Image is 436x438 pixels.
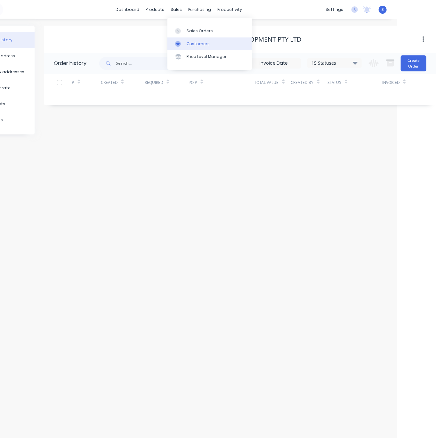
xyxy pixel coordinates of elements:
div: Status [327,74,382,91]
div: productivity [214,5,246,14]
div: products [143,5,168,14]
div: purchasing [185,5,214,14]
span: S [382,7,384,12]
div: sales [168,5,185,14]
a: Sales Orders [167,24,252,37]
div: Invoiced [382,74,411,91]
input: Invoice Date [247,59,301,68]
div: Total Value [254,80,279,85]
div: settings [322,5,346,14]
div: Invoiced [382,80,400,85]
a: Customers [167,37,252,50]
div: Created [101,74,145,91]
button: Create Order [401,55,426,71]
div: Created By [291,74,327,91]
a: Price Level Manager [167,50,252,63]
div: PO # [189,74,254,91]
div: Customers [187,41,210,47]
div: # [72,80,74,85]
input: Search... [116,57,179,70]
div: Created [101,80,118,85]
div: PO # [189,80,197,85]
div: # [72,74,101,91]
div: Required [145,74,189,91]
div: Required [145,80,163,85]
div: Status [327,80,342,85]
div: Price Level Manager [187,54,227,60]
div: Created By [291,80,314,85]
div: Order history [54,60,86,67]
div: Total Value [254,74,291,91]
div: 15 Statuses [308,60,361,67]
a: dashboard [113,5,143,14]
div: Sales Orders [187,28,213,34]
